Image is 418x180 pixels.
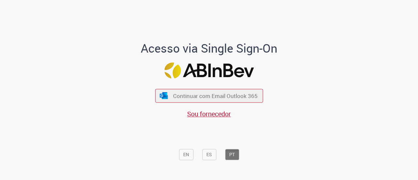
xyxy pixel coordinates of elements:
button: ES [202,149,216,160]
a: Sou fornecedor [187,109,231,118]
img: ícone Azure/Microsoft 360 [159,92,169,99]
button: PT [225,149,239,160]
button: EN [179,149,193,160]
span: Continuar com Email Outlook 365 [173,92,258,100]
button: ícone Azure/Microsoft 360 Continuar com Email Outlook 365 [155,89,263,103]
img: Logo ABInBev [164,62,254,78]
h1: Acesso via Single Sign-On [119,42,300,55]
